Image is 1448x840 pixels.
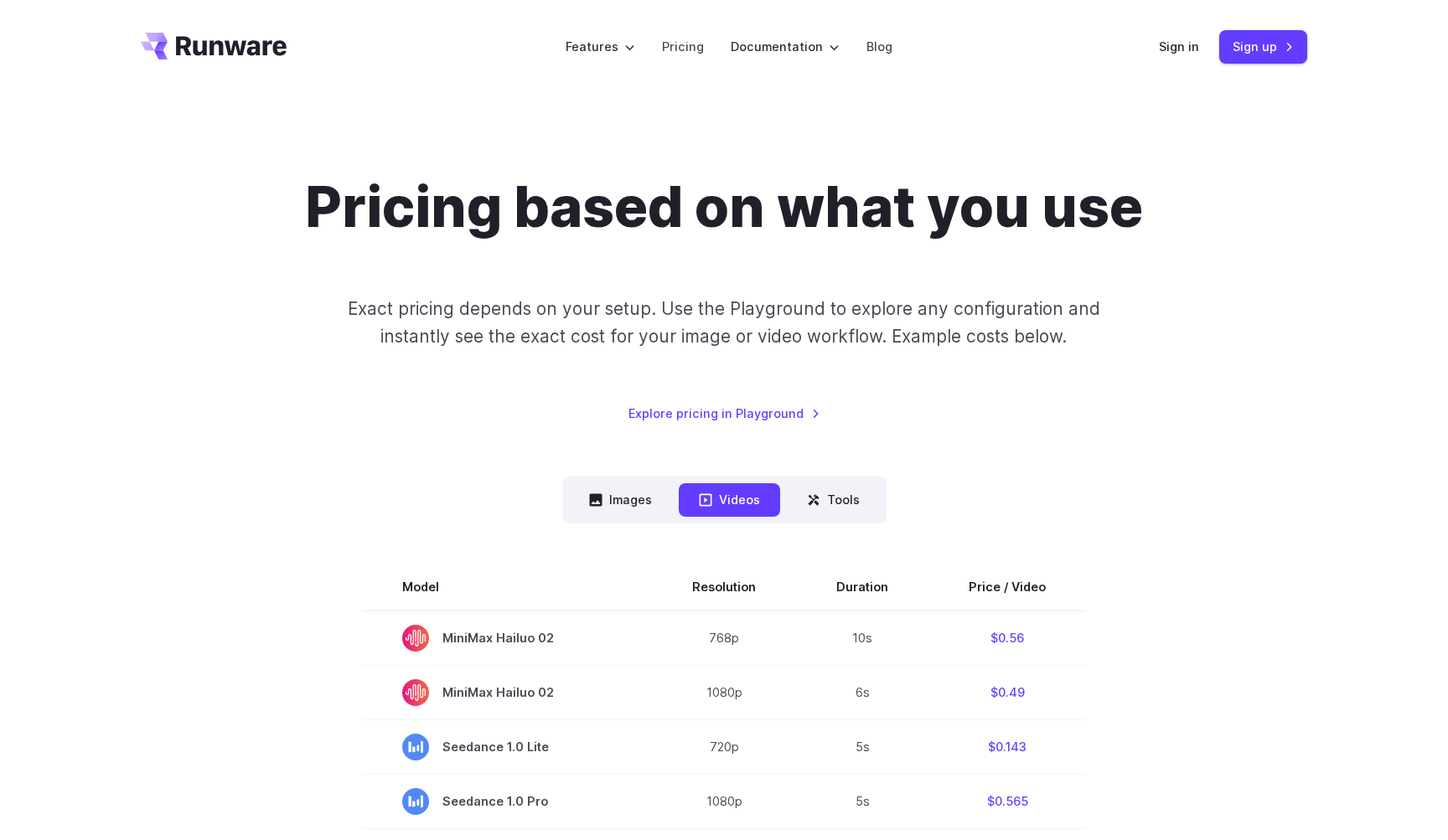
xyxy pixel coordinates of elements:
[141,33,287,59] a: Go to /
[928,665,1086,719] td: $0.49
[316,295,1132,351] p: Exact pricing depends on your setup. Use the Playground to explore any configuration and instantl...
[679,483,780,516] button: Videos
[787,483,880,516] button: Tools
[796,611,928,666] td: 10s
[866,37,892,56] a: Blog
[652,665,796,719] td: 1080p
[652,774,796,828] td: 1080p
[796,774,928,828] td: 5s
[796,665,928,719] td: 6s
[402,625,612,652] span: MiniMax Hailuo 02
[652,611,796,666] td: 768p
[1159,37,1199,56] a: Sign in
[569,483,672,516] button: Images
[928,774,1086,828] td: $0.565
[928,564,1086,611] th: Price / Video
[362,564,652,611] th: Model
[928,719,1086,774] td: $0.143
[305,174,1143,241] h1: Pricing based on what you use
[628,404,820,423] a: Explore pricing in Playground
[402,734,612,760] span: Seedance 1.0 Lite
[796,564,928,611] th: Duration
[928,611,1086,666] td: $0.56
[662,37,704,56] a: Pricing
[652,719,796,774] td: 720p
[652,564,796,611] th: Resolution
[402,679,612,706] span: MiniMax Hailuo 02
[402,788,612,815] span: Seedance 1.0 Pro
[1219,30,1307,63] a: Sign up
[731,37,840,56] label: Documentation
[796,719,928,774] td: 5s
[566,37,635,56] label: Features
